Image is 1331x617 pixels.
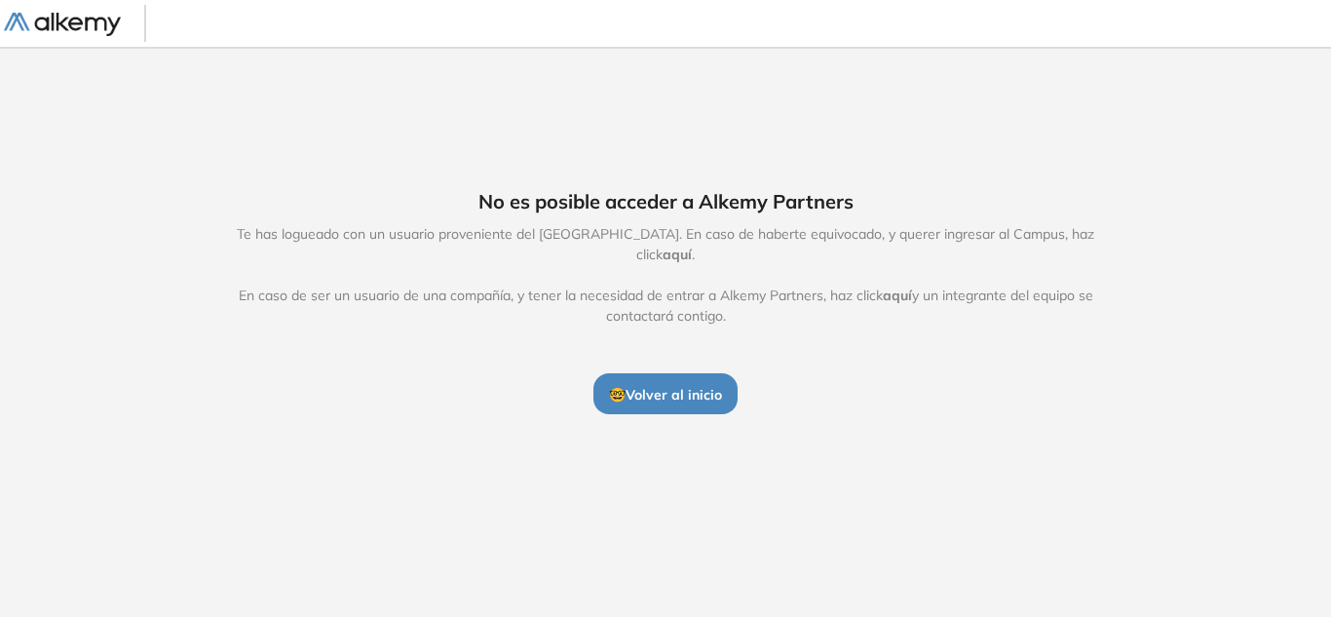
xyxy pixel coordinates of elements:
span: Te has logueado con un usuario proveniente del [GEOGRAPHIC_DATA]. En caso de haberte equivocado, ... [216,224,1115,327]
span: aquí [663,246,692,263]
span: 🤓 Volver al inicio [609,386,722,404]
button: 🤓Volver al inicio [593,373,738,414]
span: No es posible acceder a Alkemy Partners [478,187,854,216]
span: aquí [883,287,912,304]
img: Logo [4,13,121,37]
